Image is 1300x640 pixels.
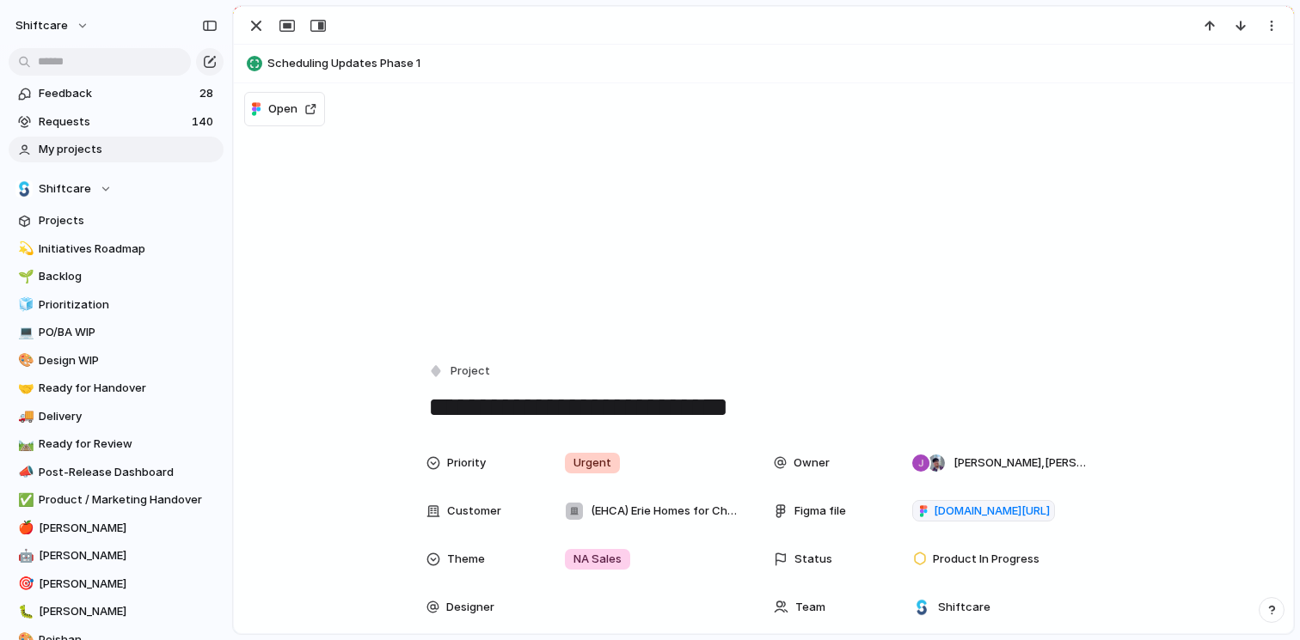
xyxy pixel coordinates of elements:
[933,551,1039,568] span: Product In Progress
[39,113,187,131] span: Requests
[15,380,33,397] button: 🤝
[938,599,990,616] span: Shiftcare
[39,141,218,158] span: My projects
[39,296,218,314] span: Prioritization
[446,599,494,616] span: Designer
[447,454,486,472] span: Priority
[912,500,1055,522] a: [DOMAIN_NAME][URL]
[18,323,30,343] div: 💻
[9,348,224,374] a: 🎨Design WIP
[573,551,622,568] span: NA Sales
[18,239,30,259] div: 💫
[934,503,1050,520] span: [DOMAIN_NAME][URL]
[268,101,297,118] span: Open
[15,576,33,593] button: 🎯
[39,380,218,397] span: Ready for Handover
[15,296,33,314] button: 🧊
[18,406,30,426] div: 🚚
[9,137,224,162] a: My projects
[15,603,33,620] button: 🐛
[447,503,501,520] span: Customer
[15,17,68,34] span: shiftcare
[15,268,33,285] button: 🌱
[794,503,846,520] span: Figma file
[18,491,30,510] div: ✅
[9,176,224,202] button: Shiftcare
[9,81,224,107] a: Feedback28
[192,113,217,131] span: 140
[9,236,224,262] a: 💫Initiatives Roadmap
[39,464,218,481] span: Post-Release Dashboard
[794,551,832,568] span: Status
[199,85,217,102] span: 28
[9,599,224,625] a: 🐛[PERSON_NAME]
[9,571,224,597] a: 🎯[PERSON_NAME]
[39,408,218,425] span: Delivery
[39,324,218,341] span: PO/BA WIP
[18,518,30,538] div: 🍎
[9,431,224,457] a: 🛤️Ready for Review
[18,546,30,566] div: 🤖
[18,462,30,482] div: 📣
[18,350,30,370] div: 🎨
[573,454,611,472] span: Urgent
[18,267,30,287] div: 🌱
[795,599,825,616] span: Team
[9,543,224,569] a: 🤖[PERSON_NAME]
[9,292,224,318] a: 🧊Prioritization
[39,268,218,285] span: Backlog
[9,515,224,541] a: 🍎[PERSON_NAME]
[39,436,218,453] span: Ready for Review
[39,352,218,369] span: Design WIP
[9,460,224,485] a: 📣Post-Release Dashboard
[39,547,218,564] span: [PERSON_NAME]
[9,375,224,401] a: 🤝Ready for Handover
[15,547,33,564] button: 🤖
[39,212,218,229] span: Projects
[242,50,1285,77] button: Scheduling Updates Phase 1
[18,295,30,314] div: 🧊
[18,379,30,399] div: 🤝
[39,241,218,258] span: Initiatives Roadmap
[9,487,224,513] a: ✅Product / Marketing Handover
[9,404,224,430] a: 🚚Delivery
[15,520,33,537] button: 🍎
[15,324,33,341] button: 💻
[954,454,1086,472] span: [PERSON_NAME] , [PERSON_NAME]
[39,603,218,620] span: [PERSON_NAME]
[9,208,224,234] a: Projects
[451,363,490,380] span: Project
[39,180,91,198] span: Shiftcare
[591,503,739,520] span: (EHCA) Erie Homes for Children and Adults
[39,85,194,102] span: Feedback
[15,241,33,258] button: 💫
[15,436,33,453] button: 🛤️
[794,454,830,472] span: Owner
[18,435,30,454] div: 🛤️
[9,320,224,345] a: 💻PO/BA WIP
[39,491,218,509] span: Product / Marketing Handover
[267,55,1285,72] span: Scheduling Updates Phase 1
[8,12,98,40] button: shiftcare
[15,491,33,509] button: ✅
[447,551,485,568] span: Theme
[39,520,218,537] span: [PERSON_NAME]
[39,576,218,593] span: [PERSON_NAME]
[15,352,33,369] button: 🎨
[425,359,495,384] button: Project
[244,92,325,126] button: Open
[9,264,224,290] a: 🌱Backlog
